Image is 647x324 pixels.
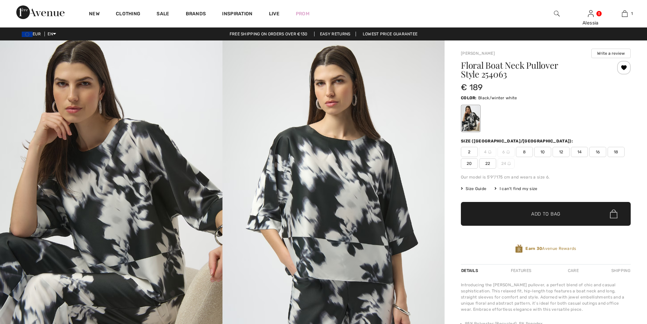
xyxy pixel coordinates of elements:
[498,158,515,169] span: 24
[507,162,511,165] img: ring-m.svg
[48,32,56,36] span: EN
[22,32,33,37] img: Euro
[314,32,356,36] a: Easy Returns
[610,209,617,218] img: Bag.svg
[525,245,576,252] span: Avenue Rewards
[461,282,631,312] div: Introducing the [PERSON_NAME] pullover, a perfect blend of chic and casual sophistication. This r...
[589,147,606,157] span: 16
[461,51,495,56] a: [PERSON_NAME]
[516,147,533,157] span: 8
[525,246,542,251] strong: Earn 30
[478,96,517,100] span: Black/winter white
[461,265,480,277] div: Details
[588,10,594,17] a: Sign In
[506,150,510,154] img: ring-m.svg
[505,265,537,277] div: Features
[269,10,280,17] a: Live
[534,147,551,157] span: 10
[461,174,631,180] div: Our model is 5'9"/175 cm and wears a size 6.
[16,5,65,19] img: 1ère Avenue
[495,186,537,192] div: I can't find my size
[461,83,483,92] span: € 189
[553,147,570,157] span: 12
[186,11,206,18] a: Brands
[498,147,515,157] span: 6
[608,10,641,18] a: 1
[296,10,309,17] a: Prom
[591,49,631,58] button: Write a review
[488,150,491,154] img: ring-m.svg
[461,186,486,192] span: Size Guide
[479,158,496,169] span: 22
[22,32,43,36] span: EUR
[461,202,631,226] button: Add to Bag
[461,96,477,100] span: Color:
[479,147,496,157] span: 4
[157,11,169,18] a: Sale
[461,158,478,169] span: 20
[461,61,603,79] h1: Floral Boat Neck Pullover Style 254063
[622,10,628,18] img: My Bag
[461,147,478,157] span: 2
[562,265,585,277] div: Care
[462,106,480,131] div: Black/winter white
[515,244,523,253] img: Avenue Rewards
[224,32,313,36] a: Free shipping on orders over €130
[608,147,625,157] span: 18
[89,11,100,18] a: New
[461,138,574,144] div: Size ([GEOGRAPHIC_DATA]/[GEOGRAPHIC_DATA]):
[116,11,140,18] a: Clothing
[222,11,252,18] span: Inspiration
[554,10,560,18] img: search the website
[610,265,631,277] div: Shipping
[571,147,588,157] span: 14
[604,273,640,290] iframe: Opens a widget where you can chat to one of our agents
[531,210,560,218] span: Add to Bag
[357,32,423,36] a: Lowest Price Guarantee
[631,11,633,17] span: 1
[574,19,607,27] div: Alessia
[588,10,594,18] img: My Info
